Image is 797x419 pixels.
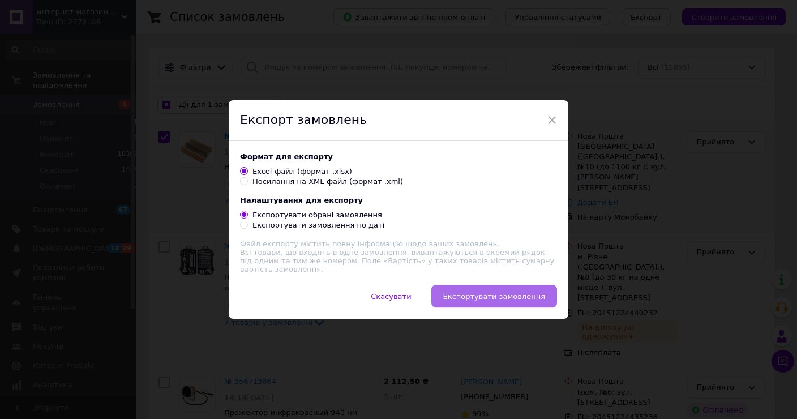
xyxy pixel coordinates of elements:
[229,100,568,141] div: Експорт замовлень
[547,110,557,130] span: ×
[431,285,557,307] button: Експортувати замовлення
[252,210,382,220] div: Експортувати обрані замовлення
[240,240,557,248] div: Файл експорту містить повну інформацію щодо ваших замовлень.
[371,292,411,301] span: Скасувати
[443,292,545,301] span: Експортувати замовлення
[252,220,384,230] div: Експортувати замовлення по даті
[240,240,557,273] div: Всі товари, що входять в одне замовлення, вивантажуються в окремий рядок під одним та тим же номе...
[240,152,557,161] div: Формат для експорту
[240,196,557,204] div: Налаштування для експорту
[252,166,352,177] div: Excel-файл (формат .xlsx)
[359,285,423,307] button: Скасувати
[252,177,403,187] div: Посилання на XML-файл (формат .xml)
